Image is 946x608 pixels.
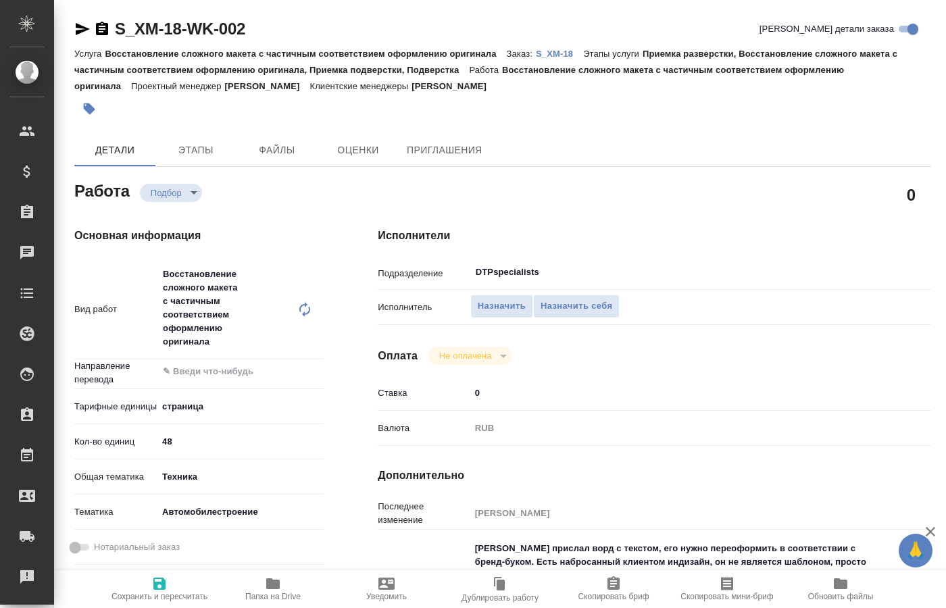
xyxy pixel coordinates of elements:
[74,303,157,316] p: Вид работ
[147,187,186,199] button: Подбор
[435,350,495,361] button: Не оплачена
[103,570,216,608] button: Сохранить и пересчитать
[115,20,245,38] a: S_XM-18-WK-002
[74,94,104,124] button: Добавить тэг
[216,570,330,608] button: Папка на Drive
[74,435,157,449] p: Кол-во единиц
[161,363,274,380] input: ✎ Введи что-нибудь
[470,383,885,403] input: ✎ Введи что-нибудь
[309,81,412,91] p: Клиентские менеджеры
[462,593,539,603] span: Дублировать работу
[105,49,506,59] p: Восстановление сложного макета с частичным соответствием оформлению оригинала
[378,228,931,244] h4: Исполнители
[680,592,773,601] span: Скопировать мини-бриф
[904,536,927,565] span: 🙏
[557,570,670,608] button: Скопировать бриф
[378,386,470,400] p: Ставка
[760,22,894,36] span: [PERSON_NAME] детали заказа
[670,570,784,608] button: Скопировать мини-бриф
[907,183,916,206] h2: 0
[74,21,91,37] button: Скопировать ссылку для ЯМессенджера
[443,570,557,608] button: Дублировать работу
[428,347,512,365] div: Подбор
[157,465,324,488] div: Техника
[378,422,470,435] p: Валюта
[899,534,932,567] button: 🙏
[470,417,885,440] div: RUB
[578,592,649,601] span: Скопировать бриф
[378,500,470,527] p: Последнее изменение
[74,359,157,386] p: Направление перевода
[245,142,309,159] span: Файлы
[157,501,324,524] div: Автомобилестроение
[536,49,583,59] p: S_XM-18
[326,142,391,159] span: Оценки
[131,81,224,91] p: Проектный менеджер
[94,540,180,554] span: Нотариальный заказ
[316,370,319,373] button: Open
[470,295,533,318] button: Назначить
[469,65,502,75] p: Работа
[74,178,130,202] h2: Работа
[330,570,443,608] button: Уведомить
[378,467,931,484] h4: Дополнительно
[157,432,324,451] input: ✎ Введи что-нибудь
[164,142,228,159] span: Этапы
[74,470,157,484] p: Общая тематика
[74,228,324,244] h4: Основная информация
[157,395,324,418] div: страница
[140,184,202,202] div: Подбор
[366,592,407,601] span: Уведомить
[478,299,526,314] span: Назначить
[533,295,620,318] button: Назначить себя
[470,503,885,523] input: Пустое поле
[378,267,470,280] p: Подразделение
[378,348,418,364] h4: Оплата
[111,592,207,601] span: Сохранить и пересчитать
[74,49,105,59] p: Услуга
[412,81,497,91] p: [PERSON_NAME]
[378,301,470,314] p: Исполнитель
[74,505,157,519] p: Тематика
[784,570,897,608] button: Обновить файлы
[82,142,147,159] span: Детали
[541,299,612,314] span: Назначить себя
[407,142,482,159] span: Приглашения
[583,49,643,59] p: Этапы услуги
[878,271,880,274] button: Open
[507,49,536,59] p: Заказ:
[808,592,874,601] span: Обновить файлы
[225,81,310,91] p: [PERSON_NAME]
[74,400,157,413] p: Тарифные единицы
[94,21,110,37] button: Скопировать ссылку
[536,47,583,59] a: S_XM-18
[245,592,301,601] span: Папка на Drive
